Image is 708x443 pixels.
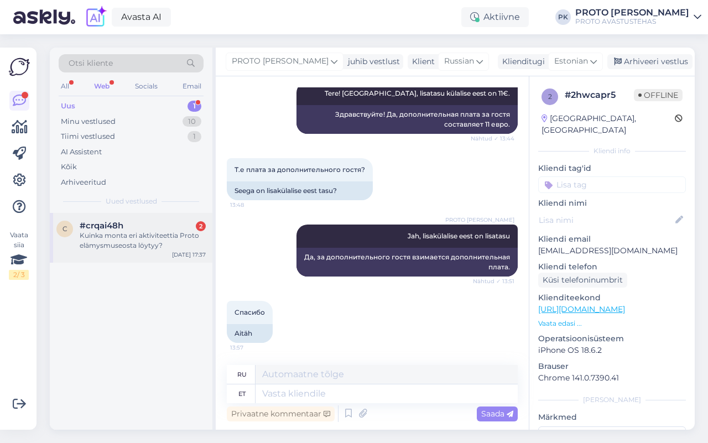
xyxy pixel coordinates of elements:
div: Arhiveeritud [61,177,106,188]
img: Askly Logo [9,56,30,77]
span: Nähtud ✓ 13:44 [471,134,514,143]
span: Otsi kliente [69,58,113,69]
div: AI Assistent [61,147,102,158]
div: Minu vestlused [61,116,116,127]
input: Lisa nimi [539,214,673,226]
p: iPhone OS 18.6.2 [538,345,686,356]
span: 13:57 [230,343,272,352]
span: Nähtud ✓ 13:51 [473,277,514,285]
span: Tere! [GEOGRAPHIC_DATA], lisatasu külalise eest on 11€. [325,89,510,97]
div: Email [180,79,204,93]
p: [EMAIL_ADDRESS][DOMAIN_NAME] [538,245,686,257]
span: Jah, lisakülalise eest on lisatasu [408,232,510,240]
p: Kliendi telefon [538,261,686,273]
div: 2 [196,221,206,231]
div: Klient [408,56,435,67]
p: Vaata edasi ... [538,319,686,329]
div: Kõik [61,161,77,173]
div: 2 / 3 [9,270,29,280]
a: Avasta AI [112,8,171,27]
span: Т.е плата за дополнительного гостя? [235,165,365,174]
p: Brauser [538,361,686,372]
div: 1 [188,131,201,142]
div: Socials [133,79,160,93]
div: Privaatne kommentaar [227,406,335,421]
span: 2 [548,92,552,101]
div: Klienditugi [498,56,545,67]
div: Web [92,79,112,93]
div: PROTO AVASTUSTEHAS [575,17,689,26]
div: Vaata siia [9,230,29,280]
div: Arhiveeri vestlus [607,54,693,69]
span: #crqai48h [80,221,123,231]
div: PROTO [PERSON_NAME] [575,8,689,17]
p: Kliendi tag'id [538,163,686,174]
p: Kliendi nimi [538,197,686,209]
div: 10 [183,116,201,127]
span: PROTO [PERSON_NAME] [232,55,329,67]
div: et [238,384,246,403]
div: Küsi telefoninumbrit [538,273,627,288]
div: Seega on lisakülalise eest tasu? [227,181,373,200]
span: Russian [444,55,474,67]
span: PROTO [PERSON_NAME] [445,216,514,224]
div: Aitäh [227,324,273,343]
p: Klienditeekond [538,292,686,304]
div: # 2hwcapr5 [565,88,634,102]
div: All [59,79,71,93]
div: Да, за дополнительного гостя взимается дополнительная плата. [296,248,518,277]
div: Здравствуйте! Да, дополнительная плата за гостя составляет 11 евро. [296,105,518,134]
div: 1 [188,101,201,112]
div: [DATE] 17:37 [172,251,206,259]
p: Märkmed [538,411,686,423]
span: c [63,225,67,233]
div: Tiimi vestlused [61,131,115,142]
div: PK [555,9,571,25]
p: Kliendi email [538,233,686,245]
div: juhib vestlust [343,56,400,67]
span: Спасибо [235,308,265,316]
a: PROTO [PERSON_NAME]PROTO AVASTUSTEHAS [575,8,701,26]
div: Aktiivne [461,7,529,27]
p: Chrome 141.0.7390.41 [538,372,686,384]
p: Operatsioonisüsteem [538,333,686,345]
span: 13:48 [230,201,272,209]
div: [GEOGRAPHIC_DATA], [GEOGRAPHIC_DATA] [542,113,675,136]
div: [PERSON_NAME] [538,395,686,405]
span: Uued vestlused [106,196,157,206]
div: Kliendi info [538,146,686,156]
span: Saada [481,409,513,419]
div: ru [237,365,247,384]
img: explore-ai [84,6,107,29]
span: Offline [634,89,683,101]
div: Uus [61,101,75,112]
a: [URL][DOMAIN_NAME] [538,304,625,314]
span: Estonian [554,55,588,67]
div: Kuinka monta eri aktiviteettia Proto elämysmuseosta löytyy? [80,231,206,251]
input: Lisa tag [538,176,686,193]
